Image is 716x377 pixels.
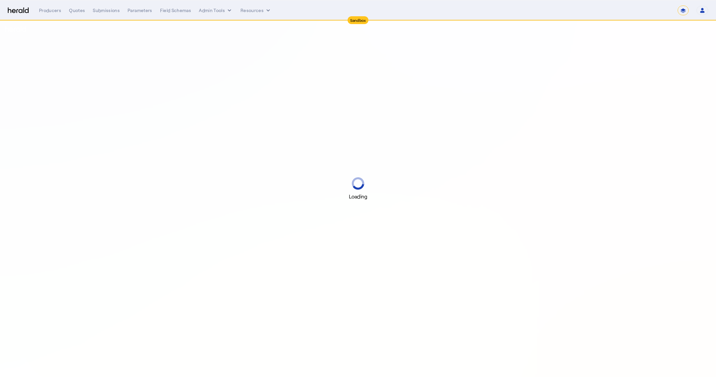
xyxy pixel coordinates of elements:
[93,7,120,14] div: Submissions
[128,7,152,14] div: Parameters
[39,7,61,14] div: Producers
[69,7,85,14] div: Quotes
[199,7,233,14] button: internal dropdown menu
[241,7,271,14] button: Resources dropdown menu
[160,7,191,14] div: Field Schemas
[8,7,29,14] img: Herald Logo
[348,16,369,24] div: Sandbox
